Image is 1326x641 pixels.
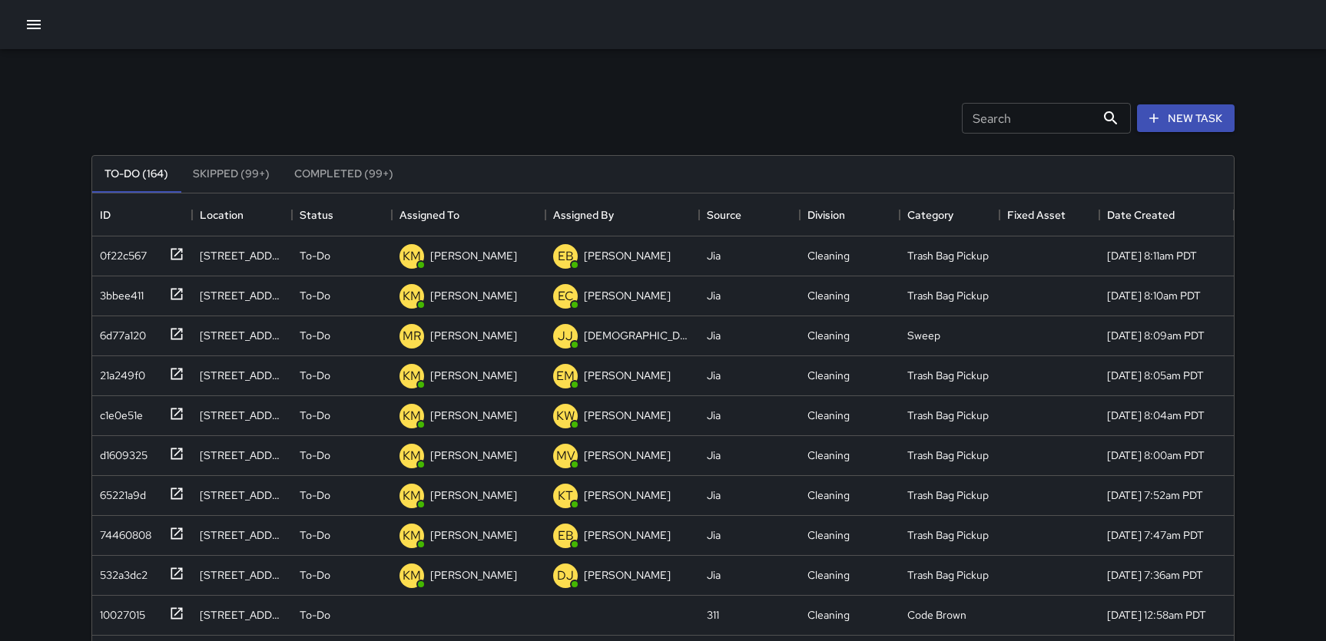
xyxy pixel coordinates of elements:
[1107,607,1206,623] div: 9/30/2025, 12:58am PDT
[100,193,111,236] div: ID
[92,193,192,236] div: ID
[94,401,143,423] div: c1e0e51e
[584,408,671,423] p: [PERSON_NAME]
[403,527,421,545] p: KM
[94,362,145,383] div: 21a249f0
[553,193,614,236] div: Assigned By
[807,368,850,383] div: Cleaning
[300,408,330,423] p: To-Do
[807,408,850,423] div: Cleaning
[707,408,721,423] div: Jia
[200,248,284,263] div: 56 Isis Street
[300,288,330,303] p: To-Do
[403,407,421,425] p: KM
[807,567,850,583] div: Cleaning
[707,248,721,263] div: Jia
[1107,328,1205,343] div: 9/30/2025, 8:09am PDT
[707,328,721,343] div: Jia
[558,287,574,306] p: EC
[300,448,330,463] p: To-Do
[556,407,575,425] p: KW
[1107,408,1205,423] div: 9/30/2025, 8:04am PDT
[807,288,850,303] div: Cleaning
[300,487,330,503] p: To-Do
[292,193,392,236] div: Status
[1107,567,1203,583] div: 9/30/2025, 7:36am PDT
[584,248,671,263] p: [PERSON_NAME]
[200,368,284,383] div: 1150 Howard Street
[94,282,144,303] div: 3bbee411
[430,248,517,263] p: [PERSON_NAME]
[392,193,545,236] div: Assigned To
[1107,248,1197,263] div: 9/30/2025, 8:11am PDT
[907,193,953,236] div: Category
[800,193,900,236] div: Division
[907,408,989,423] div: Trash Bag Pickup
[807,487,850,503] div: Cleaning
[200,607,284,623] div: 734a Natoma Street
[558,487,573,505] p: KT
[300,248,330,263] p: To-Do
[399,193,459,236] div: Assigned To
[1107,487,1203,503] div: 9/30/2025, 7:52am PDT
[403,487,421,505] p: KM
[200,288,284,303] div: 55 Russ Street
[94,322,146,343] div: 6d77a120
[430,328,517,343] p: [PERSON_NAME]
[907,368,989,383] div: Trash Bag Pickup
[94,601,145,623] div: 10027015
[430,408,517,423] p: [PERSON_NAME]
[430,448,517,463] p: [PERSON_NAME]
[200,193,244,236] div: Location
[430,567,517,583] p: [PERSON_NAME]
[807,193,845,236] div: Division
[430,288,517,303] p: [PERSON_NAME]
[584,487,671,503] p: [PERSON_NAME]
[300,368,330,383] p: To-Do
[403,327,421,345] p: MR
[94,521,151,543] div: 74460808
[200,527,284,543] div: 1398 Folsom Street
[807,248,850,263] div: Cleaning
[282,156,406,193] button: Completed (99+)
[584,527,671,543] p: [PERSON_NAME]
[403,567,421,585] p: KM
[558,247,574,266] p: EB
[699,193,799,236] div: Source
[584,448,671,463] p: [PERSON_NAME]
[807,328,850,343] div: Cleaning
[707,487,721,503] div: Jia
[1107,448,1205,463] div: 9/30/2025, 8:00am PDT
[558,527,574,545] p: EB
[807,448,850,463] div: Cleaning
[907,448,989,463] div: Trash Bag Pickup
[94,441,148,463] div: d1609325
[584,328,691,343] p: [DEMOGRAPHIC_DATA] Jamaica
[200,567,284,583] div: 222 8th Street
[907,288,989,303] div: Trash Bag Pickup
[807,527,850,543] div: Cleaning
[907,527,989,543] div: Trash Bag Pickup
[1107,193,1175,236] div: Date Created
[200,328,284,343] div: 30 Harriet Street
[707,368,721,383] div: Jia
[300,328,330,343] p: To-Do
[558,327,573,345] p: JJ
[403,367,421,385] p: KM
[907,567,989,583] div: Trash Bag Pickup
[707,193,741,236] div: Source
[557,567,574,585] p: DJ
[300,527,330,543] p: To-Do
[907,487,989,503] div: Trash Bag Pickup
[94,242,147,263] div: 0f22c567
[1137,104,1235,133] button: New Task
[584,567,671,583] p: [PERSON_NAME]
[584,288,671,303] p: [PERSON_NAME]
[94,481,146,503] div: 65221a9d
[200,448,284,463] div: 1011 Bryant Street
[1099,193,1234,236] div: Date Created
[92,156,181,193] button: To-Do (164)
[430,487,517,503] p: [PERSON_NAME]
[430,368,517,383] p: [PERSON_NAME]
[300,193,333,236] div: Status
